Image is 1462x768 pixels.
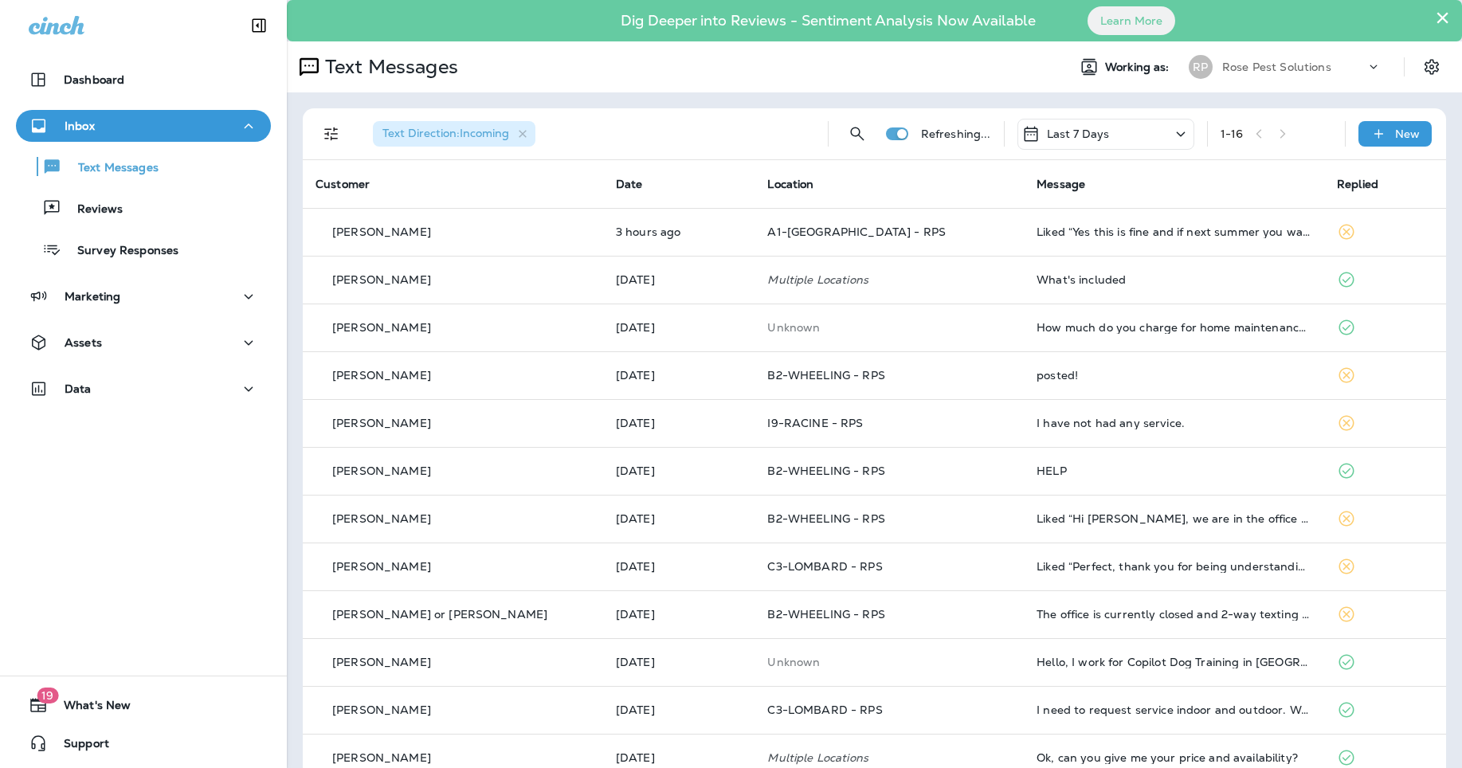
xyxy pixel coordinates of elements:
div: Text Direction:Incoming [373,121,535,147]
span: Message [1037,177,1085,191]
button: 19What's New [16,689,271,721]
p: Oct 1, 2025 10:47 AM [616,225,742,238]
span: C3-LOMBARD - RPS [767,559,882,574]
p: [PERSON_NAME] [332,656,431,668]
p: Sep 25, 2025 02:53 PM [616,703,742,716]
p: Sep 25, 2025 03:44 PM [616,656,742,668]
p: [PERSON_NAME] [332,321,431,334]
div: HELP [1037,464,1311,477]
p: [PERSON_NAME] [332,751,431,764]
p: Sep 29, 2025 07:10 AM [616,512,742,525]
div: Liked “Perfect, thank you for being understanding! We have you scheduled and locked in for 10/1/2... [1037,560,1311,573]
p: Sep 29, 2025 10:37 AM [616,417,742,429]
p: Marketing [65,290,120,303]
p: [PERSON_NAME] [332,512,431,525]
button: Learn More [1088,6,1175,35]
button: Inbox [16,110,271,142]
span: B2-WHEELING - RPS [767,464,884,478]
span: I9-RACINE - RPS [767,416,863,430]
span: Customer [316,177,370,191]
div: What's included [1037,273,1311,286]
div: Ok, can you give me your price and availability? [1037,751,1311,764]
span: B2-WHEELING - RPS [767,511,884,526]
button: Survey Responses [16,233,271,266]
p: [PERSON_NAME] [332,225,431,238]
div: Hello, I work for Copilot Dog Training in Avondale and we are looking for someone to spray our fa... [1037,656,1311,668]
p: [PERSON_NAME] [332,273,431,286]
p: [PERSON_NAME] [332,369,431,382]
button: Support [16,727,271,759]
p: Reviews [61,202,123,217]
div: The office is currently closed and 2-way texting is unavailable, if this is an urgent matter plea... [1037,608,1311,621]
div: 1 - 16 [1221,127,1244,140]
button: Search Messages [841,118,873,150]
p: This customer does not have a last location and the phone number they messaged is not assigned to... [767,321,1011,334]
div: How much do you charge for home maintenance program ? [1037,321,1311,334]
button: Data [16,373,271,405]
p: [PERSON_NAME] or [PERSON_NAME] [332,608,547,621]
button: Settings [1417,53,1446,81]
button: Dashboard [16,64,271,96]
button: Collapse Sidebar [237,10,281,41]
p: New [1395,127,1420,140]
div: I need to request service indoor and outdoor. We are a new customer, about 2 months into contract... [1037,703,1311,716]
p: Sep 30, 2025 10:28 AM [616,273,742,286]
p: Dig Deeper into Reviews - Sentiment Analysis Now Available [574,18,1082,23]
p: Text Messages [319,55,458,79]
button: Close [1435,5,1450,30]
p: Sep 26, 2025 02:10 PM [616,560,742,573]
span: B2-WHEELING - RPS [767,368,884,382]
span: Replied [1337,177,1378,191]
p: This customer does not have a last location and the phone number they messaged is not assigned to... [767,656,1011,668]
span: Support [48,737,109,756]
p: Sep 25, 2025 11:48 AM [616,751,742,764]
span: A1-[GEOGRAPHIC_DATA] - RPS [767,225,946,239]
button: Reviews [16,191,271,225]
button: Text Messages [16,150,271,183]
p: Data [65,382,92,395]
p: Assets [65,336,102,349]
div: posted! [1037,369,1311,382]
p: Multiple Locations [767,273,1011,286]
p: Dashboard [64,73,124,86]
p: Text Messages [62,161,159,176]
p: Last 7 Days [1047,127,1110,140]
div: Liked “Yes this is fine and if next summer you want to get maintenance started, we can get that s... [1037,225,1311,238]
p: [PERSON_NAME] [332,703,431,716]
div: Liked “Hi Jeremy, we are in the office from 7am-6pm, give us a call when you get the chance so we... [1037,512,1311,525]
p: Sep 29, 2025 11:25 AM [616,369,742,382]
p: Sep 26, 2025 07:46 AM [616,608,742,621]
button: Marketing [16,280,271,312]
p: [PERSON_NAME] [332,464,431,477]
p: [PERSON_NAME] [332,417,431,429]
div: I have not had any service. [1037,417,1311,429]
span: C3-LOMBARD - RPS [767,703,882,717]
p: [PERSON_NAME] [332,560,431,573]
p: Sep 29, 2025 04:31 PM [616,321,742,334]
p: Multiple Locations [767,751,1011,764]
span: B2-WHEELING - RPS [767,607,884,621]
button: Filters [316,118,347,150]
button: Assets [16,327,271,359]
p: Refreshing... [921,127,991,140]
p: Rose Pest Solutions [1222,61,1331,73]
p: Survey Responses [61,244,178,259]
span: Text Direction : Incoming [382,126,509,140]
p: Inbox [65,120,95,132]
span: What's New [48,699,131,718]
span: Date [616,177,643,191]
span: 19 [37,688,58,703]
div: RP [1189,55,1213,79]
span: Working as: [1105,61,1173,74]
span: Location [767,177,813,191]
p: Sep 29, 2025 07:45 AM [616,464,742,477]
